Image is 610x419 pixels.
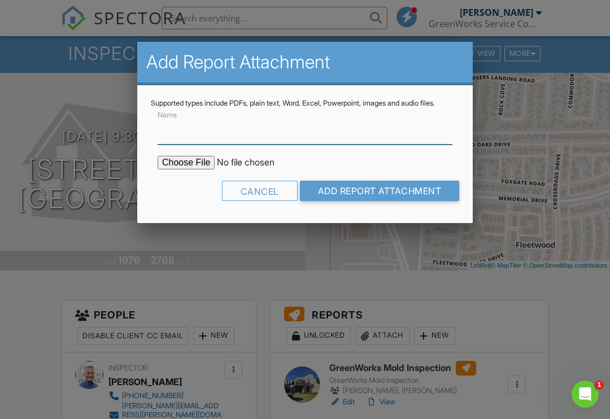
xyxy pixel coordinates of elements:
div: Supported types include PDFs, plain text, Word, Excel, Powerpoint, images and audio files. [151,99,459,108]
span: 1 [595,381,604,390]
iframe: Intercom live chat [572,381,599,408]
h2: Add Report Attachment [146,51,464,73]
input: Add Report Attachment [300,181,460,201]
label: Name [158,110,177,120]
div: Cancel [222,181,298,201]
